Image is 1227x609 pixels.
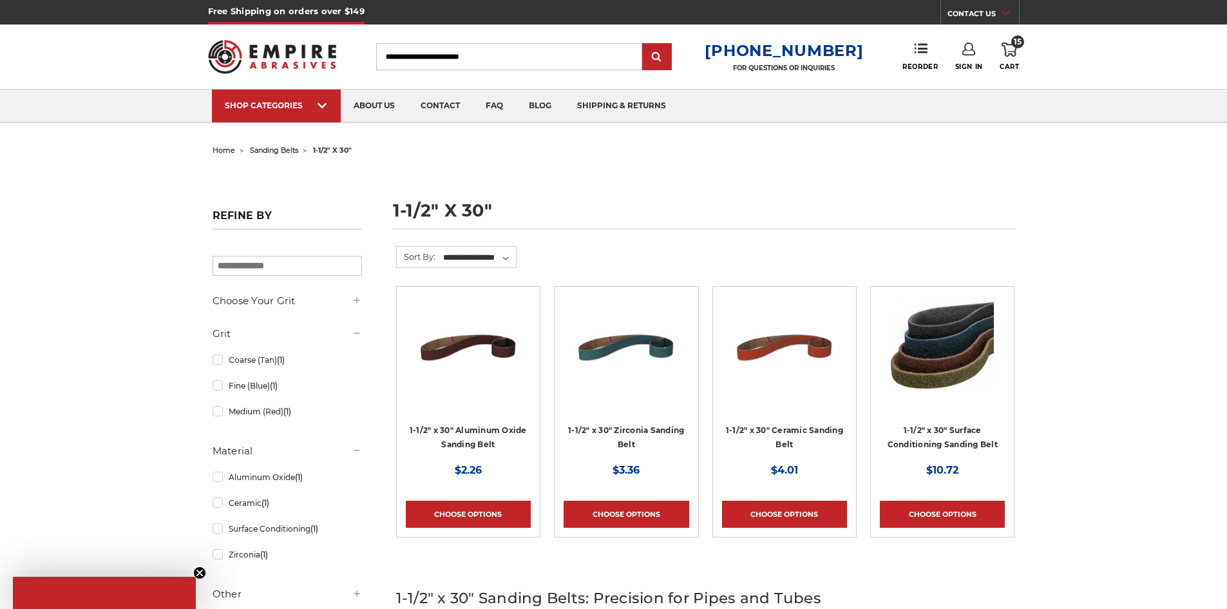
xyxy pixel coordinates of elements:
[406,296,531,421] a: 1-1/2" x 30" Sanding Belt - Aluminum Oxide
[193,566,206,579] button: Close teaser
[516,90,564,122] a: blog
[213,349,362,371] a: Coarse (Tan)
[213,293,362,309] h5: Choose Your Grit
[771,464,798,476] span: $4.01
[213,209,362,229] h5: Refine by
[250,146,298,155] a: sanding belts
[1000,63,1019,71] span: Cart
[726,425,843,450] a: 1-1/2" x 30" Ceramic Sanding Belt
[644,44,670,70] input: Submit
[410,425,527,450] a: 1-1/2" x 30" Aluminum Oxide Sanding Belt
[575,296,678,399] img: 1-1/2" x 30" Sanding Belt - Zirconia
[568,425,684,450] a: 1-1/2" x 30" Zirconia Sanding Belt
[260,550,268,559] span: (1)
[213,517,362,540] a: Surface Conditioning
[564,90,679,122] a: shipping & returns
[441,248,516,267] select: Sort By:
[262,498,269,508] span: (1)
[888,425,998,450] a: 1-1/2" x 30" Surface Conditioning Sanding Belt
[341,90,408,122] a: about us
[613,464,640,476] span: $3.36
[270,381,278,391] span: (1)
[947,6,1019,24] a: CONTACT US
[564,296,689,421] a: 1-1/2" x 30" Sanding Belt - Zirconia
[283,407,291,416] span: (1)
[213,586,362,602] h5: Other
[393,202,1015,229] h1: 1-1/2" x 30"
[213,146,235,155] a: home
[225,101,328,110] div: SHOP CATEGORIES
[705,41,863,60] a: [PHONE_NUMBER]
[564,501,689,528] a: Choose Options
[902,63,938,71] span: Reorder
[880,501,1005,528] a: Choose Options
[397,247,435,266] label: Sort By:
[473,90,516,122] a: faq
[13,577,196,609] div: Close teaser
[313,146,352,155] span: 1-1/2" x 30"
[880,296,1005,421] a: 1.5"x30" Surface Conditioning Sanding Belts
[891,296,994,399] img: 1.5"x30" Surface Conditioning Sanding Belts
[208,32,337,82] img: Empire Abrasives
[1011,35,1024,48] span: 15
[926,464,958,476] span: $10.72
[310,524,318,534] span: (1)
[213,326,362,342] h5: Grit
[408,90,473,122] a: contact
[277,355,285,365] span: (1)
[406,501,531,528] a: Choose Options
[295,472,303,482] span: (1)
[213,492,362,514] a: Ceramic
[213,400,362,423] a: Medium (Red)
[722,296,847,421] a: 1-1/2" x 30" Sanding Belt - Ceramic
[213,374,362,397] a: Fine (Blue)
[722,501,847,528] a: Choose Options
[417,296,520,399] img: 1-1/2" x 30" Sanding Belt - Aluminum Oxide
[455,464,482,476] span: $2.26
[955,63,983,71] span: Sign In
[705,64,863,72] p: FOR QUESTIONS OR INQUIRIES
[213,443,362,459] h5: Material
[213,543,362,566] a: Zirconia
[902,43,938,70] a: Reorder
[1000,43,1019,71] a: 15 Cart
[733,296,836,399] img: 1-1/2" x 30" Sanding Belt - Ceramic
[213,466,362,488] a: Aluminum Oxide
